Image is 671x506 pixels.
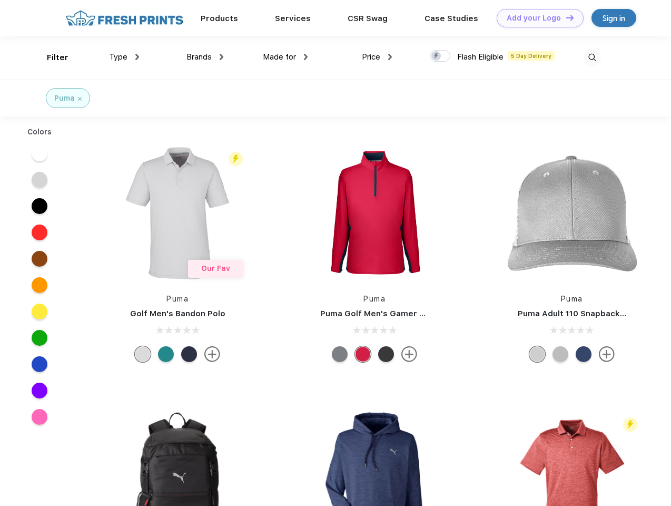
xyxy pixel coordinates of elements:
img: func=resize&h=266 [304,143,445,283]
img: func=resize&h=266 [502,143,642,283]
span: Brands [186,52,212,62]
div: Puma [54,93,75,104]
a: Sign in [591,9,636,27]
img: more.svg [599,346,615,362]
a: Services [275,14,311,23]
a: CSR Swag [348,14,388,23]
img: flash_active_toggle.svg [229,152,243,166]
span: Made for [263,52,296,62]
img: func=resize&h=266 [107,143,248,283]
div: Add your Logo [507,14,561,23]
span: Our Fav [201,264,230,273]
div: Colors [19,126,60,138]
img: more.svg [401,346,417,362]
img: flash_active_toggle.svg [623,417,637,432]
span: Flash Eligible [457,52,504,62]
img: fo%20logo%202.webp [63,9,186,27]
div: Peacoat with Qut Shd [576,346,591,362]
a: Puma [166,295,189,303]
img: dropdown.png [388,54,392,60]
a: Products [201,14,238,23]
div: Green Lagoon [158,346,174,362]
img: filter_cancel.svg [78,97,82,101]
img: more.svg [204,346,220,362]
div: Filter [47,52,68,64]
span: Type [109,52,127,62]
div: Quiet Shade [332,346,348,362]
img: DT [566,15,574,21]
span: Price [362,52,380,62]
div: Navy Blazer [181,346,197,362]
span: 5 Day Delivery [508,51,555,61]
a: Golf Men's Bandon Polo [130,309,225,318]
img: dropdown.png [135,54,139,60]
img: desktop_search.svg [584,49,601,66]
div: Quarry Brt Whit [529,346,545,362]
div: Ski Patrol [355,346,371,362]
img: dropdown.png [304,54,308,60]
a: Puma Golf Men's Gamer Golf Quarter-Zip [320,309,487,318]
div: High Rise [135,346,151,362]
img: dropdown.png [220,54,223,60]
div: Quarry with Brt Whit [552,346,568,362]
a: Puma [561,295,583,303]
a: Puma [363,295,386,303]
div: Puma Black [378,346,394,362]
div: Sign in [603,12,625,24]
